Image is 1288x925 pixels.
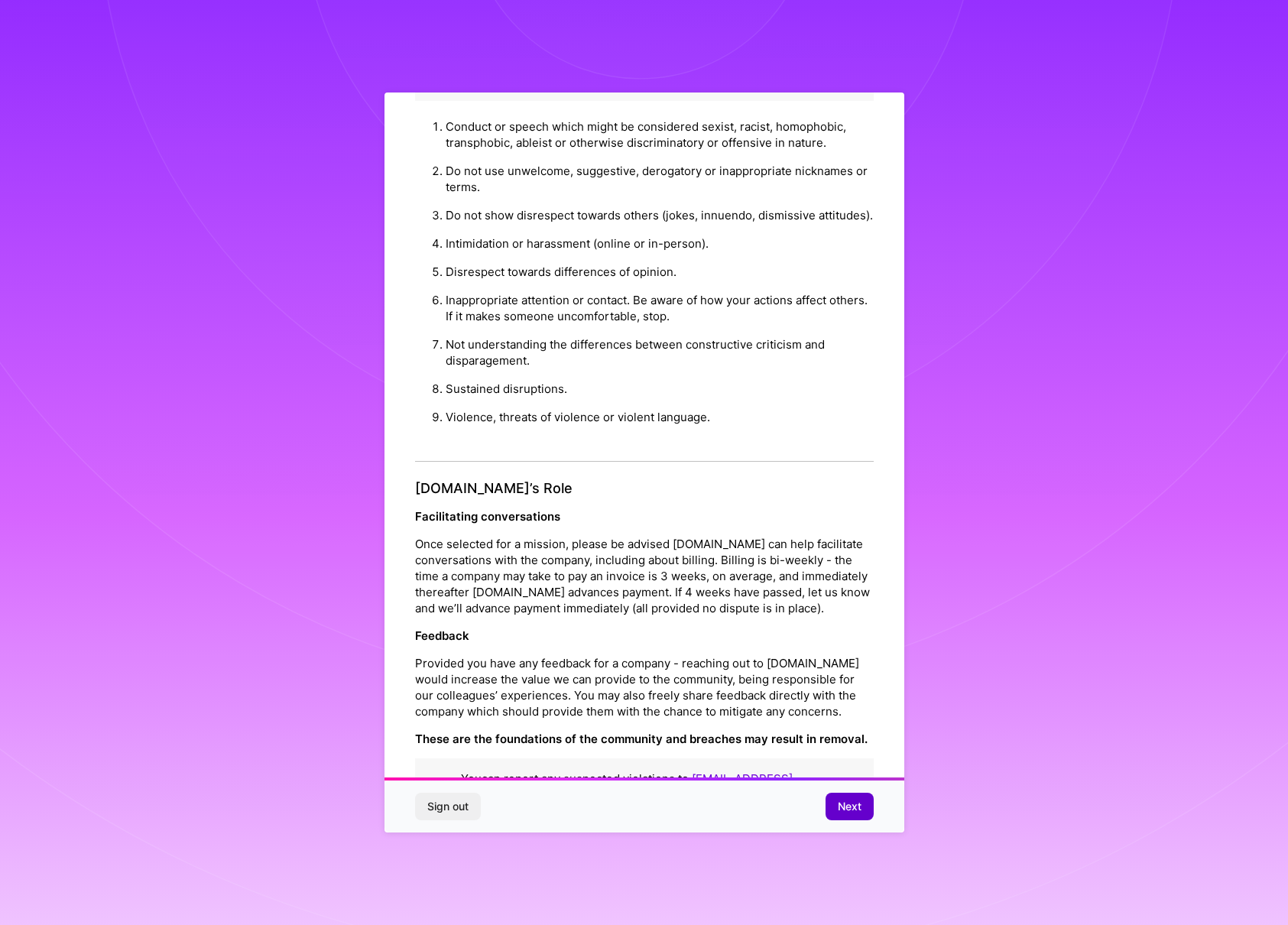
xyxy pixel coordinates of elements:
[415,480,874,497] h4: [DOMAIN_NAME]’s Role
[446,258,874,286] li: Disrespect towards differences of opinion.
[415,628,469,643] strong: Feedback
[415,793,481,820] button: Sign out
[415,655,874,719] p: Provided you have any feedback for a company - reaching out to [DOMAIN_NAME] would increase the v...
[446,286,874,330] li: Inappropriate attention or contact. Be aware of how your actions affect others. If it makes someo...
[461,771,861,819] p: You can report any suspected violations to or anonymously . Everything will be kept strictly conf...
[446,112,874,157] li: Conduct or speech which might be considered sexist, racist, homophobic, transphobic, ableist or o...
[415,536,874,616] p: Once selected for a mission, please be advised [DOMAIN_NAME] can help facilitate conversations wi...
[446,330,874,375] li: Not understanding the differences between constructive criticism and disparagement.
[427,771,446,819] img: book icon
[446,229,874,258] li: Intimidation or harassment (online or in-person).
[446,403,874,431] li: Violence, threats of violence or violent language.
[446,375,874,403] li: Sustained disruptions.
[415,509,560,524] strong: Facilitating conversations
[446,201,874,229] li: Do not show disrespect towards others (jokes, innuendo, dismissive attitudes).
[446,157,874,201] li: Do not use unwelcome, suggestive, derogatory or inappropriate nicknames or terms.
[415,732,868,746] strong: These are the foundations of the community and breaches may result in removal.
[826,793,874,820] button: Next
[427,799,469,814] span: Sign out
[838,799,861,814] span: Next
